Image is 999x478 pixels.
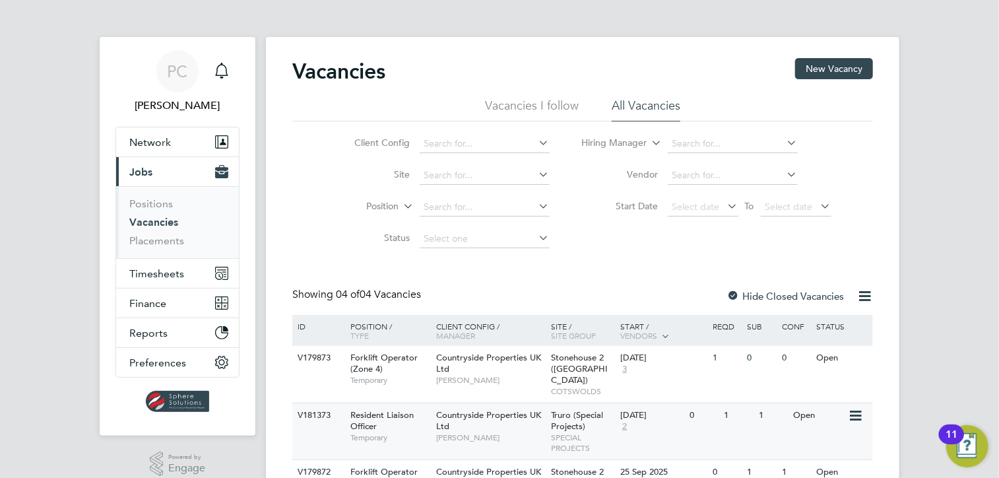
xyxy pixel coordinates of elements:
button: Timesheets [116,259,239,288]
span: Paul Cunningham [115,98,240,114]
div: Open [814,346,871,370]
button: Reports [116,318,239,347]
input: Search for... [420,166,550,185]
span: 04 Vacancies [336,288,421,301]
input: Search for... [668,135,798,153]
span: Select date [765,201,813,213]
span: 2 [620,421,629,432]
a: PC[PERSON_NAME] [115,50,240,114]
div: Jobs [116,186,239,258]
span: Finance [129,297,166,310]
div: Site / [548,315,618,347]
div: Sub [744,315,779,337]
button: Jobs [116,157,239,186]
div: Reqd [709,315,744,337]
span: Temporary [350,432,430,443]
input: Search for... [420,135,550,153]
div: ID [294,315,340,337]
span: COTSWOLDS [552,386,614,397]
label: Start Date [583,200,659,212]
span: Vendors [620,330,657,341]
div: 11 [946,434,957,452]
div: 1 [721,403,756,428]
span: Countryside Properties UK Ltd [436,352,541,374]
span: Manager [436,330,475,341]
div: 0 [686,403,721,428]
button: New Vacancy [795,58,873,79]
a: Powered byEngage [150,452,206,477]
span: [PERSON_NAME] [436,432,545,443]
label: Status [335,232,410,244]
button: Network [116,127,239,156]
div: V179873 [294,346,340,370]
input: Search for... [668,166,798,185]
span: Preferences [129,357,186,369]
span: PC [168,63,188,80]
nav: Main navigation [100,37,255,436]
span: Site Group [552,330,596,341]
span: Jobs [129,166,152,178]
div: [DATE] [620,410,683,421]
button: Preferences [116,348,239,377]
div: [DATE] [620,353,706,364]
li: Vacancies I follow [485,98,579,121]
span: Type [350,330,369,341]
label: Client Config [335,137,410,149]
button: Finance [116,289,239,318]
span: Timesheets [129,267,184,280]
span: 04 of [336,288,360,301]
input: Select one [420,230,550,248]
span: Temporary [350,375,430,386]
div: V181373 [294,403,340,428]
span: Engage [168,463,205,474]
img: spheresolutions-logo-retina.png [146,391,210,412]
div: Conf [779,315,813,337]
span: Powered by [168,452,205,463]
div: Position / [340,315,433,347]
span: Network [129,136,171,149]
div: Open [790,403,848,428]
div: 0 [779,346,813,370]
span: SPECIAL PROJECTS [552,432,614,453]
h2: Vacancies [292,58,385,85]
a: Positions [129,197,173,210]
div: Client Config / [433,315,548,347]
label: Position [323,200,399,213]
div: 1 [709,346,744,370]
a: Go to home page [115,391,240,412]
div: 0 [744,346,779,370]
li: All Vacancies [612,98,680,121]
span: Stonehouse 2 ([GEOGRAPHIC_DATA]) [552,352,608,386]
span: Resident Liaison Officer [350,409,414,432]
span: Select date [672,201,720,213]
div: Status [814,315,871,337]
span: Reports [129,327,168,339]
div: 25 Sep 2025 [620,467,706,478]
div: Start / [617,315,709,348]
span: 3 [620,364,629,375]
a: Vacancies [129,216,178,228]
span: [PERSON_NAME] [436,375,545,386]
label: Hiring Manager [571,137,647,150]
div: 1 [756,403,790,428]
label: Hide Closed Vacancies [726,290,844,302]
a: Placements [129,234,184,247]
input: Search for... [420,198,550,217]
label: Site [335,168,410,180]
button: Open Resource Center, 11 new notifications [946,425,988,467]
span: Forklift Operator (Zone 4) [350,352,418,374]
div: Showing [292,288,424,302]
span: Truro (Special Projects) [552,409,604,432]
label: Vendor [583,168,659,180]
span: To [741,197,758,215]
span: Countryside Properties UK Ltd [436,409,541,432]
